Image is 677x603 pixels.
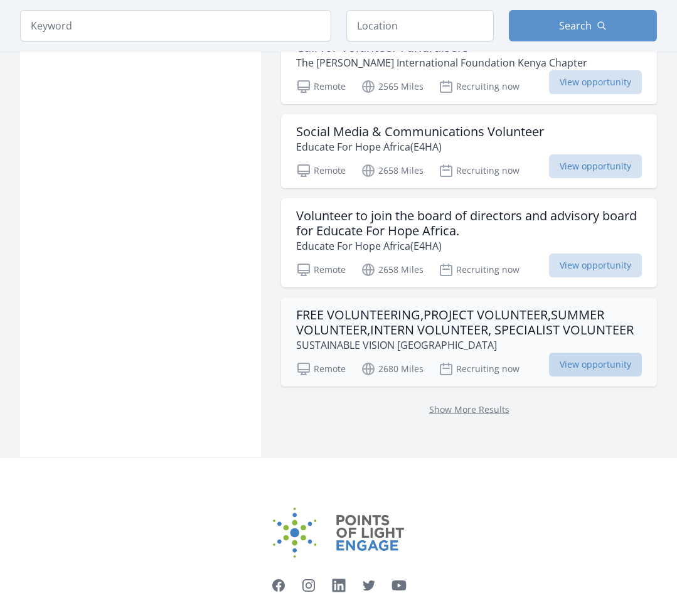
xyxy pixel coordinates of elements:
[439,79,520,94] p: Recruiting now
[509,10,657,41] button: Search
[549,70,642,94] span: View opportunity
[281,198,657,287] a: Volunteer to join the board of directors and advisory board for Educate For Hope Africa. Educate ...
[549,154,642,178] span: View opportunity
[439,163,520,178] p: Recruiting now
[296,238,642,253] p: Educate For Hope Africa(E4HA)
[346,10,494,41] input: Location
[361,163,424,178] p: 2658 Miles
[439,262,520,277] p: Recruiting now
[296,262,346,277] p: Remote
[361,361,424,376] p: 2680 Miles
[429,403,509,415] a: Show More Results
[20,10,331,41] input: Keyword
[296,208,642,238] h3: Volunteer to join the board of directors and advisory board for Educate For Hope Africa.
[361,262,424,277] p: 2658 Miles
[273,508,405,558] img: Points of Light Engage
[296,55,587,70] p: The [PERSON_NAME] International Foundation Kenya Chapter
[296,307,642,338] h3: FREE VOLUNTEERING,PROJECT VOLUNTEER,SUMMER VOLUNTEER,INTERN VOLUNTEER, SPECIALIST VOLUNTEER
[439,361,520,376] p: Recruiting now
[296,79,346,94] p: Remote
[281,30,657,104] a: Call for Volunteer Fundraisers The [PERSON_NAME] International Foundation Kenya Chapter Remote 25...
[549,253,642,277] span: View opportunity
[281,297,657,387] a: FREE VOLUNTEERING,PROJECT VOLUNTEER,SUMMER VOLUNTEER,INTERN VOLUNTEER, SPECIALIST VOLUNTEER SUSTA...
[361,79,424,94] p: 2565 Miles
[296,338,642,353] p: SUSTAINABLE VISION [GEOGRAPHIC_DATA]
[559,18,592,33] span: Search
[296,139,544,154] p: Educate For Hope Africa(E4HA)
[296,361,346,376] p: Remote
[296,124,544,139] h3: Social Media & Communications Volunteer
[549,353,642,376] span: View opportunity
[281,114,657,188] a: Social Media & Communications Volunteer Educate For Hope Africa(E4HA) Remote 2658 Miles Recruitin...
[296,163,346,178] p: Remote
